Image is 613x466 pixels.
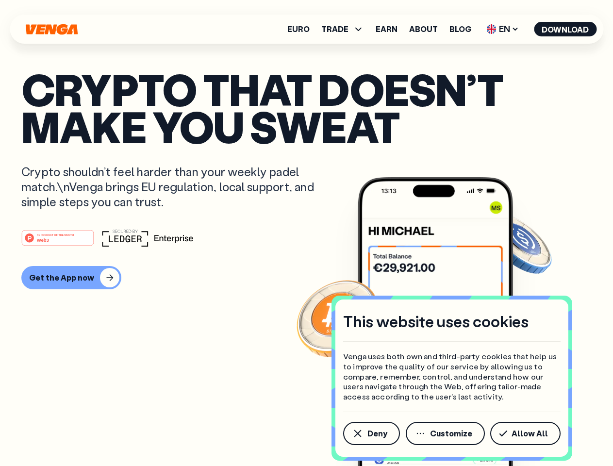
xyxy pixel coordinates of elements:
button: Customize [406,422,485,445]
img: flag-uk [486,24,496,34]
p: Crypto that doesn’t make you sweat [21,70,592,145]
button: Allow All [490,422,561,445]
p: Crypto shouldn’t feel harder than your weekly padel match.\nVenga brings EU regulation, local sup... [21,164,328,210]
span: TRADE [321,23,364,35]
span: EN [483,21,522,37]
img: Bitcoin [295,274,382,362]
span: Deny [367,430,387,437]
img: USDC coin [484,209,554,279]
a: #1 PRODUCT OF THE MONTHWeb3 [21,235,94,248]
tspan: Web3 [37,237,49,242]
button: Get the App now [21,266,121,289]
button: Download [534,22,596,36]
span: Customize [430,430,472,437]
div: Get the App now [29,273,94,283]
h4: This website uses cookies [343,311,529,332]
a: Euro [287,25,310,33]
a: About [409,25,438,33]
p: Venga uses both own and third-party cookies that help us to improve the quality of our service by... [343,351,561,402]
span: TRADE [321,25,348,33]
svg: Home [24,24,79,35]
a: Get the App now [21,266,592,289]
tspan: #1 PRODUCT OF THE MONTH [37,233,74,236]
a: Earn [376,25,398,33]
a: Blog [449,25,471,33]
button: Deny [343,422,400,445]
span: Allow All [512,430,548,437]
